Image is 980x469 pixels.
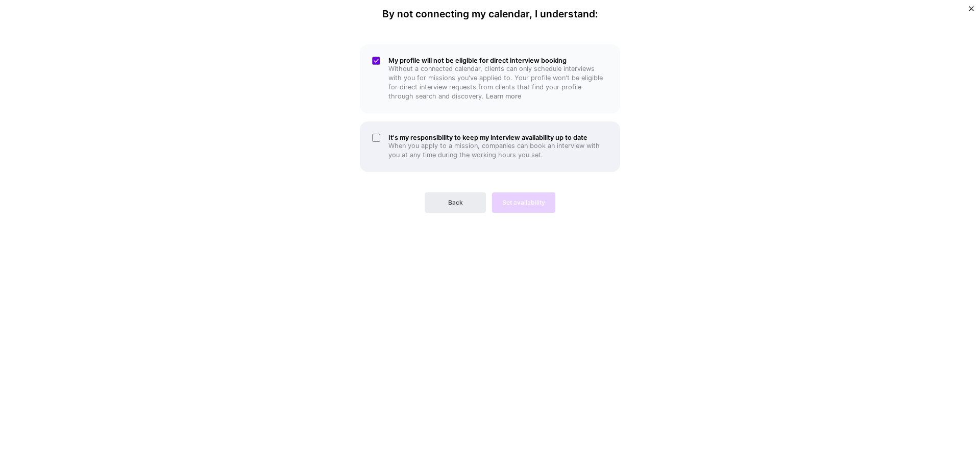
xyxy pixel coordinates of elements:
h5: My profile will not be eligible for direct interview booking [388,57,608,64]
a: Learn more [486,92,522,100]
span: Back [448,198,463,207]
h4: By not connecting my calendar, I understand: [382,8,598,20]
button: Close [969,6,974,17]
button: Back [425,192,486,213]
p: Without a connected calendar, clients can only schedule interviews with you for missions you've a... [388,64,608,101]
h5: It's my responsibility to keep my interview availability up to date [388,134,608,141]
p: When you apply to a mission, companies can book an interview with you at any time during the work... [388,141,608,160]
